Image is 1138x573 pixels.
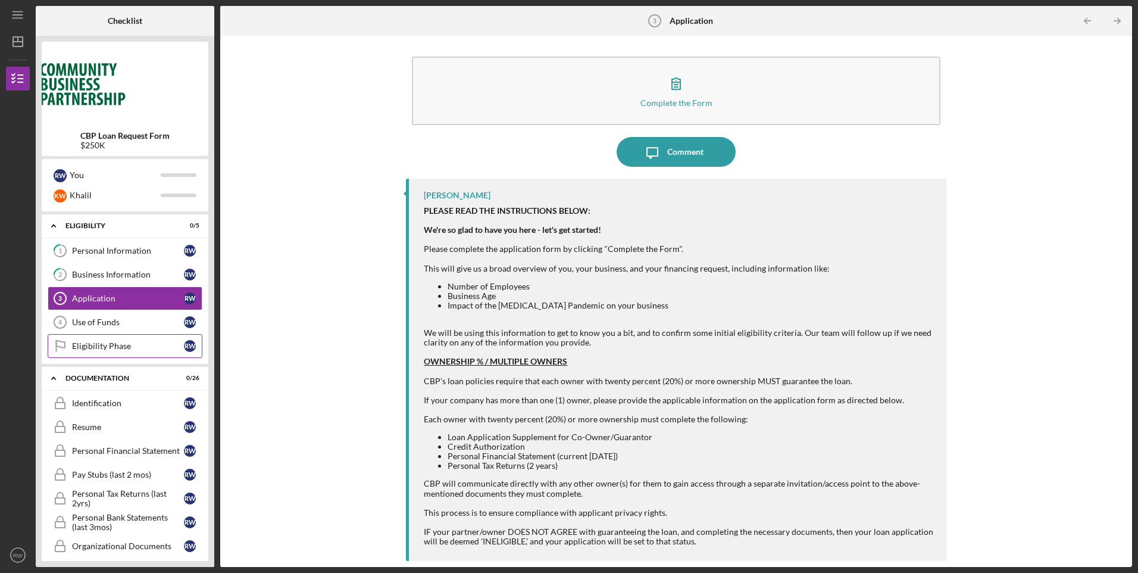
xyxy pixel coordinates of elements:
[184,540,196,552] div: R W
[48,487,202,510] a: Personal Tax Returns (last 2yrs)RW
[424,396,934,405] div: If your company has more than one (1) owner, please provide the applicable information on the app...
[72,470,184,479] div: Pay Stubs (last 2 mos)
[65,375,170,382] div: Documentation
[72,294,184,303] div: Application
[72,513,184,532] div: Personal Bank Statements (last 3mos)
[424,508,934,518] div: This process is to ensure compliance with applicant privacy rights.
[178,375,199,382] div: 0 / 26
[6,543,30,567] button: RW
[424,376,934,386] div: CBP's loan policies require that each owner with twenty percent (20%) or more ownership MUST guar...
[80,131,170,141] b: CBP Loan Request Form
[184,269,196,281] div: R W
[72,246,184,256] div: Personal Information
[184,469,196,481] div: R W
[54,189,67,203] div: K W
[424,205,590,216] strong: PLEASE READ THE INSTRUCTIONS BELOW:
[48,534,202,558] a: Organizational DocumentsRW
[48,263,202,286] a: 2Business InformationRW
[184,421,196,433] div: R W
[448,301,934,310] li: Impact of the [MEDICAL_DATA] Pandemic on your business
[48,286,202,310] a: 3ApplicationRW
[54,169,67,182] div: R W
[108,16,142,26] b: Checklist
[424,225,934,347] div: Please complete the application form by clicking "Complete the Form". This will give us a broad o...
[184,493,196,505] div: R W
[424,415,934,424] div: Each owner with twenty percent (20%) or more ownership must complete the following:
[70,165,161,185] div: You
[184,445,196,457] div: R W
[65,222,170,229] div: Eligibility
[80,141,170,150] div: $250K
[48,463,202,487] a: Pay Stubs (last 2 mos)RW
[72,317,184,327] div: Use of Funds
[48,310,202,334] a: 4Use of FundsRW
[424,356,567,366] strong: OWNERSHIP % / MULTIPLE OWNERS
[424,527,934,546] div: IF your partner/owner DOES NOT AGREE with guaranteeing the loan, and completing the necessary doc...
[48,239,202,263] a: 1Personal InformationRW
[48,439,202,463] a: Personal Financial StatementRW
[448,432,934,442] li: Loan Application Supplement for Co-Owner/Guarantor
[184,316,196,328] div: R W
[448,282,934,291] li: Number of Employees
[13,552,23,559] text: RW
[72,541,184,551] div: Organizational Documents
[184,292,196,304] div: R W
[48,510,202,534] a: Personal Bank Statements (last 3mos)RW
[184,340,196,352] div: R W
[48,334,202,358] a: Eligibility PhaseRW
[448,291,934,301] li: Business Age
[424,479,934,498] div: CBP will communicate directly with any other owner(s) for them to gain access through a separate ...
[184,245,196,257] div: R W
[58,295,62,302] tspan: 3
[448,451,934,461] li: Personal Financial Statement (current [DATE])
[424,225,601,235] strong: We're so glad to have you here - let's get started!
[184,397,196,409] div: R W
[58,319,62,326] tspan: 4
[184,516,196,528] div: R W
[424,191,490,200] div: [PERSON_NAME]
[58,247,62,255] tspan: 1
[48,391,202,415] a: IdentificationRW
[667,137,704,167] div: Comment
[178,222,199,229] div: 0 / 5
[448,442,934,451] li: Credit Authorization
[72,422,184,432] div: Resume
[42,48,208,119] img: Product logo
[652,17,656,24] tspan: 3
[670,16,713,26] b: Application
[70,185,161,205] div: Khalil
[72,489,184,508] div: Personal Tax Returns (last 2yrs)
[72,270,184,279] div: Business Information
[58,271,62,279] tspan: 2
[412,57,940,125] button: Complete the Form
[617,137,736,167] button: Comment
[640,98,712,107] div: Complete the Form
[48,415,202,439] a: ResumeRW
[72,398,184,408] div: Identification
[72,341,184,351] div: Eligibility Phase
[72,446,184,456] div: Personal Financial Statement
[448,461,934,471] li: Personal Tax Returns (2 years)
